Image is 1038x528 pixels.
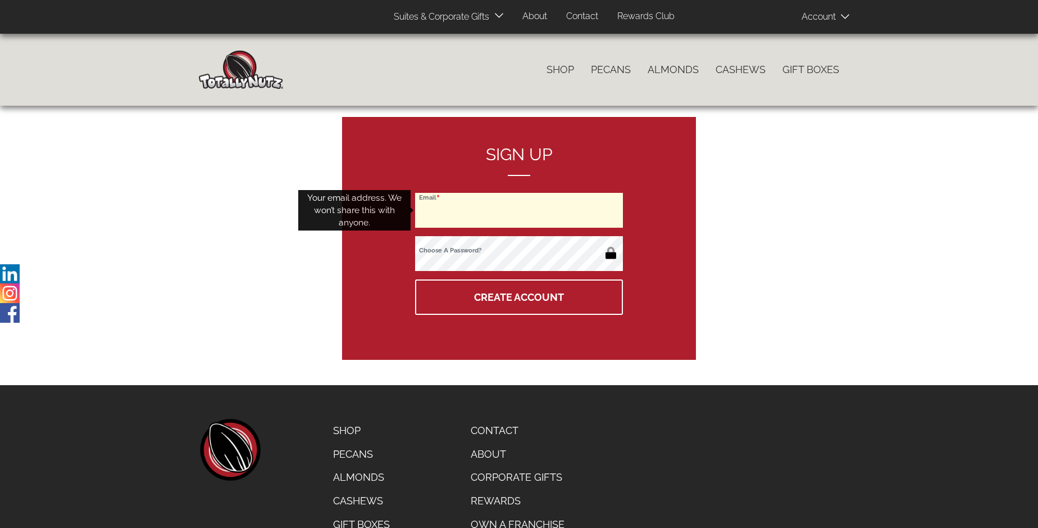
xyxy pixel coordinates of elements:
a: Corporate Gifts [462,466,573,489]
a: Cashews [707,58,774,82]
a: Pecans [582,58,639,82]
a: Almonds [325,466,398,489]
a: home [199,419,261,481]
img: Home [199,51,283,89]
a: Rewards [462,489,573,513]
button: Create Account [415,279,623,315]
a: Pecans [325,443,398,466]
a: Suites & Corporate Gifts [385,6,493,28]
a: Contact [462,419,573,443]
a: Shop [325,419,398,443]
h2: Sign up [415,145,623,176]
a: Shop [538,58,582,82]
a: Cashews [325,489,398,513]
a: About [462,443,573,466]
a: Rewards Club [609,6,683,28]
a: Contact [558,6,607,28]
div: Your email address. We won’t share this with anyone. [298,190,411,231]
a: About [514,6,556,28]
input: Email [415,193,623,228]
a: Almonds [639,58,707,82]
a: Gift Boxes [774,58,848,82]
